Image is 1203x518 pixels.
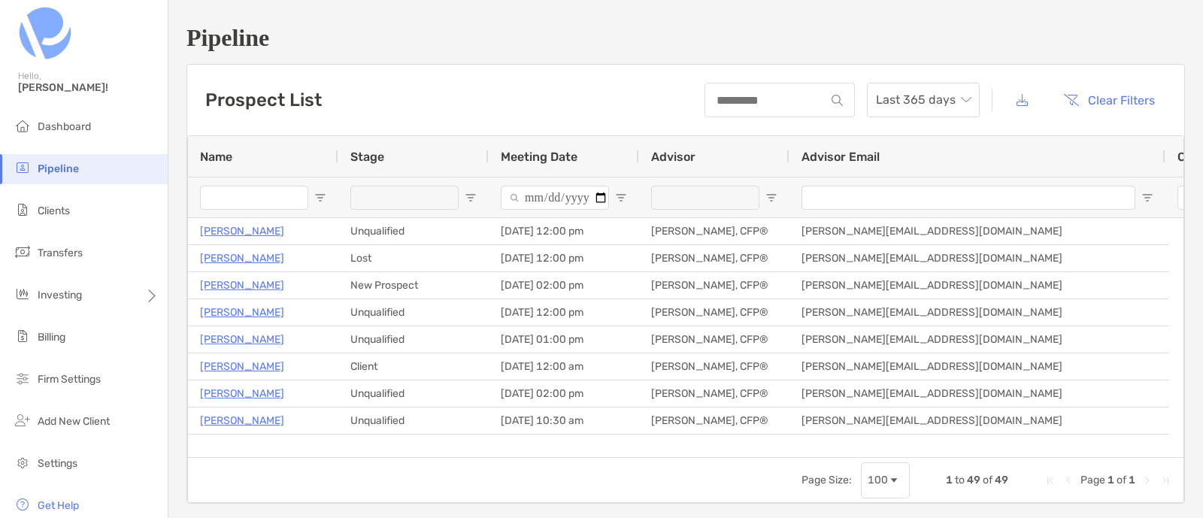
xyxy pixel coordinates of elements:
[1044,474,1056,486] div: First Page
[765,192,777,204] button: Open Filter Menu
[14,495,32,513] img: get-help icon
[501,186,609,210] input: Meeting Date Filter Input
[489,272,639,298] div: [DATE] 02:00 pm
[14,369,32,387] img: firm-settings icon
[314,192,326,204] button: Open Filter Menu
[615,192,627,204] button: Open Filter Menu
[14,411,32,429] img: add_new_client icon
[200,276,284,295] a: [PERSON_NAME]
[200,303,284,322] a: [PERSON_NAME]
[789,218,1165,244] div: [PERSON_NAME][EMAIL_ADDRESS][DOMAIN_NAME]
[801,186,1135,210] input: Advisor Email Filter Input
[1159,474,1171,486] div: Last Page
[465,192,477,204] button: Open Filter Menu
[200,411,284,430] a: [PERSON_NAME]
[200,150,232,164] span: Name
[14,117,32,135] img: dashboard icon
[995,474,1008,486] span: 49
[639,218,789,244] div: [PERSON_NAME], CFP®
[639,326,789,353] div: [PERSON_NAME], CFP®
[639,272,789,298] div: [PERSON_NAME], CFP®
[1052,83,1166,117] button: Clear Filters
[18,6,72,60] img: Zoe Logo
[338,407,489,434] div: Unqualified
[639,245,789,271] div: [PERSON_NAME], CFP®
[789,272,1165,298] div: [PERSON_NAME][EMAIL_ADDRESS][DOMAIN_NAME]
[1117,474,1126,486] span: of
[868,474,888,486] div: 100
[38,415,110,428] span: Add New Client
[338,353,489,380] div: Client
[200,438,284,457] p: [PERSON_NAME]
[639,353,789,380] div: [PERSON_NAME], CFP®
[200,330,284,349] a: [PERSON_NAME]
[1080,474,1105,486] span: Page
[200,222,284,241] a: [PERSON_NAME]
[338,380,489,407] div: Unqualified
[639,380,789,407] div: [PERSON_NAME], CFP®
[983,474,992,486] span: of
[1062,474,1074,486] div: Previous Page
[1129,474,1135,486] span: 1
[200,249,284,268] a: [PERSON_NAME]
[489,326,639,353] div: [DATE] 01:00 pm
[861,462,910,498] div: Page Size
[14,327,32,345] img: billing icon
[489,218,639,244] div: [DATE] 12:00 pm
[639,407,789,434] div: [PERSON_NAME], CFP®
[338,299,489,326] div: Unqualified
[14,243,32,261] img: transfers icon
[789,380,1165,407] div: [PERSON_NAME][EMAIL_ADDRESS][DOMAIN_NAME]
[14,453,32,471] img: settings icon
[14,285,32,303] img: investing icon
[946,474,953,486] span: 1
[789,407,1165,434] div: [PERSON_NAME][EMAIL_ADDRESS][DOMAIN_NAME]
[38,247,83,259] span: Transfers
[955,474,965,486] span: to
[1141,474,1153,486] div: Next Page
[801,474,852,486] div: Page Size:
[338,245,489,271] div: Lost
[38,120,91,133] span: Dashboard
[38,162,79,175] span: Pipeline
[789,353,1165,380] div: [PERSON_NAME][EMAIL_ADDRESS][DOMAIN_NAME]
[38,204,70,217] span: Clients
[651,150,695,164] span: Advisor
[1108,474,1114,486] span: 1
[18,81,159,94] span: [PERSON_NAME]!
[38,457,77,470] span: Settings
[501,150,577,164] span: Meeting Date
[789,299,1165,326] div: [PERSON_NAME][EMAIL_ADDRESS][DOMAIN_NAME]
[489,380,639,407] div: [DATE] 02:00 pm
[200,186,308,210] input: Name Filter Input
[876,83,971,117] span: Last 365 days
[1141,192,1153,204] button: Open Filter Menu
[38,373,101,386] span: Firm Settings
[789,326,1165,353] div: [PERSON_NAME][EMAIL_ADDRESS][DOMAIN_NAME]
[489,245,639,271] div: [DATE] 12:00 pm
[801,150,880,164] span: Advisor Email
[186,24,1185,52] h1: Pipeline
[14,201,32,219] img: clients icon
[205,89,322,111] h3: Prospect List
[200,384,284,403] a: [PERSON_NAME]
[38,289,82,301] span: Investing
[789,435,1165,461] div: [PERSON_NAME][EMAIL_ADDRESS][DOMAIN_NAME]
[200,357,284,376] a: [PERSON_NAME]
[338,218,489,244] div: Unqualified
[338,272,489,298] div: New Prospect
[489,299,639,326] div: [DATE] 12:00 pm
[38,499,79,512] span: Get Help
[338,435,489,461] div: Client
[338,326,489,353] div: Unqualified
[832,95,843,106] img: input icon
[639,299,789,326] div: [PERSON_NAME], CFP®
[350,150,384,164] span: Stage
